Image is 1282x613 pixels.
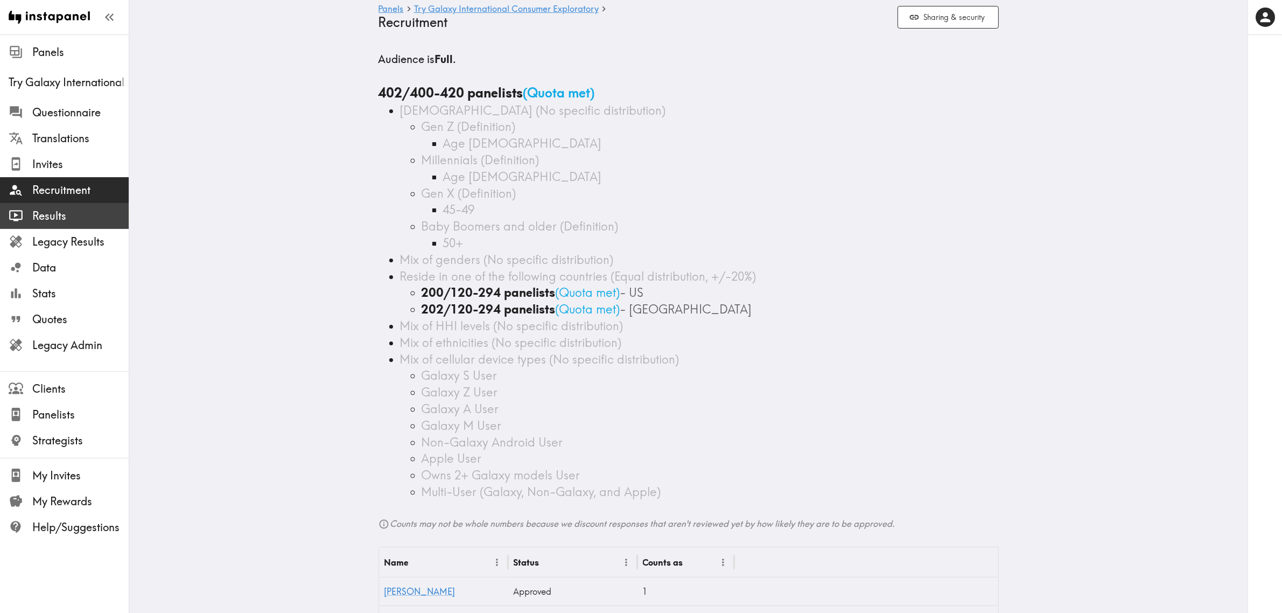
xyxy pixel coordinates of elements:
h4: Recruitment [379,15,889,30]
button: Menu [489,554,506,571]
div: Approved [508,577,638,605]
span: Galaxy S User [422,368,498,383]
span: ( Quota met ) [523,85,595,101]
span: Legacy Admin [32,338,129,353]
b: Full [435,52,453,66]
span: Help/Suggestions [32,520,129,535]
span: Try Galaxy International Consumer Exploratory [9,75,129,90]
b: 402/400-420 panelists [379,85,523,101]
span: My Rewards [32,494,129,509]
a: Panels [379,4,404,15]
button: Menu [618,554,635,571]
button: Sort [541,554,557,571]
button: Sort [684,554,701,571]
span: Mix of genders (No specific distribution) [400,252,614,267]
span: Panelists [32,407,129,422]
span: Owns 2+ Galaxy models User [422,468,580,483]
h6: Counts may not be whole numbers because we discount responses that aren't reviewed yet by how lik... [379,518,999,530]
span: - US [620,285,644,300]
span: Gen Z (Definition) [422,119,516,134]
h5: Audience is . [379,52,999,67]
span: Mix of ethnicities (No specific distribution) [400,335,622,350]
span: Galaxy M User [422,418,502,433]
span: My Invites [32,468,129,483]
span: Baby Boomers and older (Definition) [422,219,619,234]
span: Non-Galaxy Android User [422,435,563,450]
span: - [GEOGRAPHIC_DATA] [620,302,752,317]
span: Multi-User (Galaxy, Non-Galaxy, and Apple) [422,484,661,499]
span: Gen X (Definition) [422,186,516,201]
span: [DEMOGRAPHIC_DATA] (No specific distribution) [400,103,666,118]
span: Age [DEMOGRAPHIC_DATA] [443,169,602,184]
span: Age [DEMOGRAPHIC_DATA] [443,136,602,151]
span: Quotes [32,312,129,327]
a: Try Galaxy International Consumer Exploratory [414,4,599,15]
span: Strategists [32,433,129,448]
span: Panels [32,45,129,60]
span: Translations [32,131,129,146]
span: Millennials (Definition) [422,152,540,168]
span: ( Quota met ) [556,285,620,300]
span: Invites [32,157,129,172]
div: Name [384,557,409,568]
a: [PERSON_NAME] [384,586,456,597]
span: Questionnaire [32,105,129,120]
button: Sort [410,554,426,571]
span: Legacy Results [32,234,129,249]
span: Mix of HHI levels (No specific distribution) [400,318,624,333]
span: Clients [32,381,129,396]
span: Recruitment [32,183,129,198]
span: ( Quota met ) [556,302,620,317]
button: Menu [715,554,732,571]
span: Reside in one of the following countries (Equal distribution, +/-20%) [400,269,756,284]
span: Galaxy Z User [422,385,498,400]
b: 200/120-294 panelists [422,285,556,300]
span: Mix of cellular device types (No specific distribution) [400,352,679,367]
span: Apple User [422,451,482,466]
span: Galaxy A User [422,401,499,416]
button: Sharing & security [898,6,999,29]
div: Counts as [643,557,683,568]
span: 45-49 [443,202,475,217]
span: 50+ [443,235,464,250]
div: 1 [638,577,734,605]
div: Status [514,557,540,568]
span: Stats [32,286,129,301]
span: Results [32,208,129,224]
b: 202/120-294 panelists [422,302,556,317]
span: Data [32,260,129,275]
